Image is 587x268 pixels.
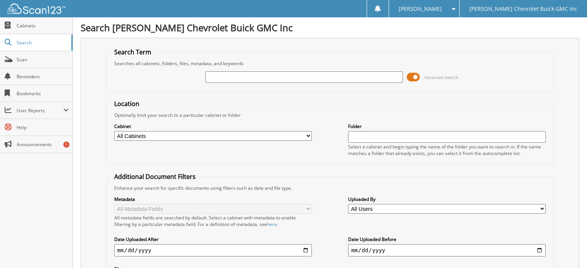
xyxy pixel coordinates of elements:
[110,99,143,108] legend: Location
[17,90,69,97] span: Bookmarks
[17,39,68,46] span: Search
[348,143,546,157] div: Select a cabinet and begin typing the name of the folder you want to search in. If the name match...
[114,123,312,130] label: Cabinet
[114,214,312,228] div: All metadata fields are searched by default. Select a cabinet with metadata to enable filtering b...
[17,56,69,63] span: Scan
[110,185,550,191] div: Enhance your search for specific documents using filters such as date and file type.
[63,142,69,148] div: 1
[348,244,546,256] input: end
[469,7,577,11] span: [PERSON_NAME] Chevrolet Buick GMC Inc
[17,124,69,131] span: Help
[267,221,277,228] a: here
[399,7,442,11] span: [PERSON_NAME]
[8,3,66,14] img: scan123-logo-white.svg
[17,22,69,29] span: Cabinets
[348,236,546,243] label: Date Uploaded Before
[114,244,312,256] input: start
[114,236,312,243] label: Date Uploaded After
[17,141,69,148] span: Announcements
[110,172,200,181] legend: Additional Document Filters
[348,196,546,202] label: Uploaded By
[110,60,550,67] div: Searches all cabinets, folders, files, metadata, and keywords
[81,21,579,34] h1: Search [PERSON_NAME] Chevrolet Buick GMC Inc
[424,74,458,80] span: Advanced Search
[114,196,312,202] label: Metadata
[348,123,546,130] label: Folder
[17,73,69,80] span: Reminders
[110,112,550,118] div: Optionally limit your search to a particular cabinet or folder
[17,107,63,114] span: User Reports
[110,48,155,56] legend: Search Term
